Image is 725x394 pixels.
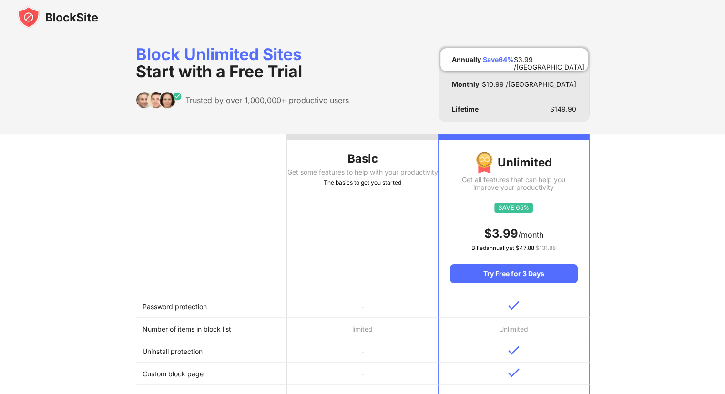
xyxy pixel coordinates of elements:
img: img-premium-medal [476,151,493,174]
div: Block Unlimited Sites [136,46,349,80]
div: Unlimited [450,151,577,174]
td: limited [287,318,438,340]
div: Billed annually at $ 47.88 [450,243,577,253]
td: - [287,363,438,385]
img: save65.svg [494,203,533,213]
div: Save 64 % [483,56,514,63]
span: $ 3.99 [484,227,518,240]
div: Get some features to help with your productivity [287,168,438,176]
img: blocksite-icon-black.svg [17,6,98,29]
span: $ 131.88 [536,244,556,251]
td: - [287,340,438,363]
td: Uninstall protection [136,340,287,363]
div: $ 149.90 [550,105,576,113]
td: Password protection [136,295,287,318]
img: trusted-by.svg [136,92,182,109]
div: Annually [452,56,481,63]
img: v-blue.svg [508,301,520,310]
td: Custom block page [136,363,287,385]
div: /month [450,226,577,241]
div: $ 3.99 /[GEOGRAPHIC_DATA] [514,56,584,63]
span: Start with a Free Trial [136,62,302,81]
div: Trusted by over 1,000,000+ productive users [185,95,349,105]
td: Number of items in block list [136,318,287,340]
td: - [287,295,438,318]
img: v-blue.svg [508,346,520,355]
div: The basics to get you started [287,178,438,187]
div: Try Free for 3 Days [450,264,577,283]
div: Get all features that can help you improve your productivity [450,176,577,191]
div: Lifetime [452,105,479,113]
div: Monthly [452,81,479,88]
div: Basic [287,151,438,166]
img: v-blue.svg [508,368,520,377]
td: Unlimited [438,318,589,340]
div: $ 10.99 /[GEOGRAPHIC_DATA] [482,81,576,88]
